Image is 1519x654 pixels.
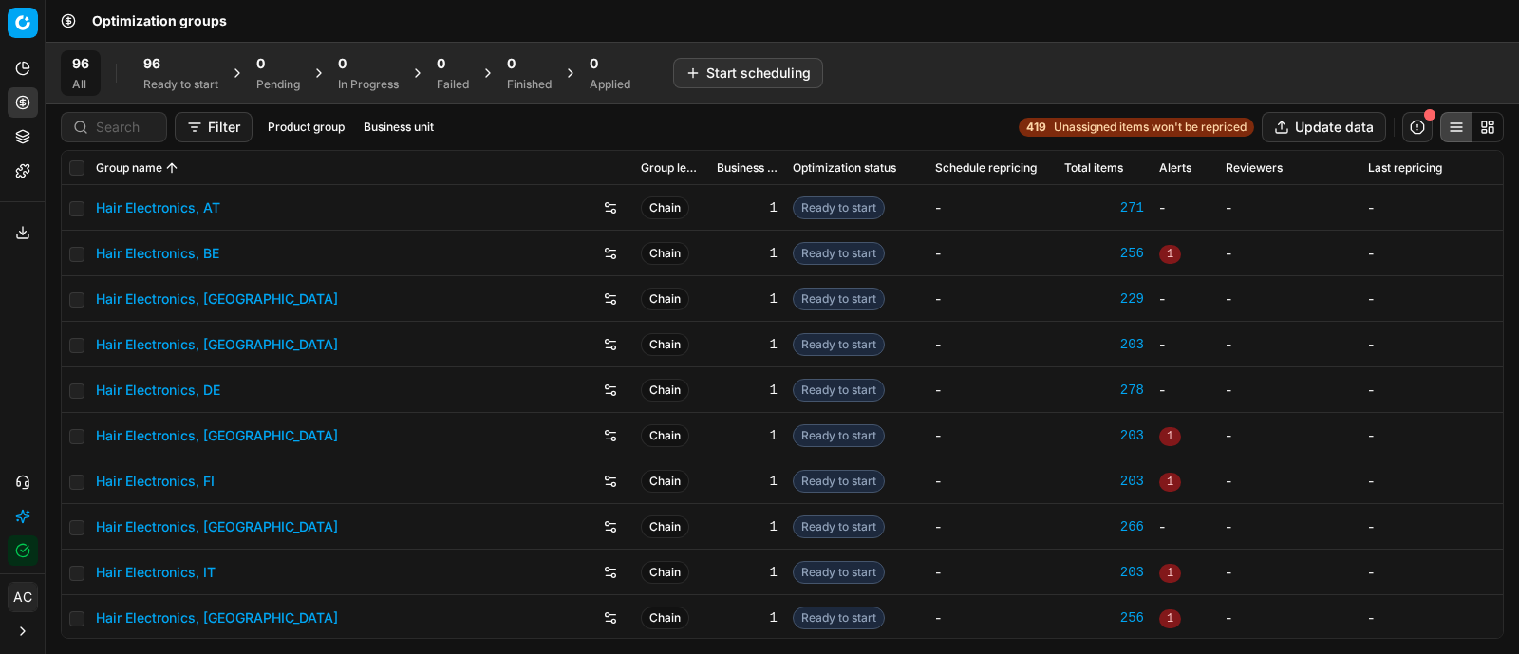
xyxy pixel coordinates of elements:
[256,54,265,73] span: 0
[1368,160,1442,176] span: Last repricing
[1159,245,1181,264] span: 1
[8,582,38,612] button: AC
[1218,550,1360,595] td: -
[641,515,689,538] span: Chain
[437,54,445,73] span: 0
[641,333,689,356] span: Chain
[1218,458,1360,504] td: -
[260,116,352,139] button: Product group
[1064,426,1144,445] div: 203
[717,244,778,263] div: 1
[793,196,885,219] span: Ready to start
[1360,367,1503,413] td: -
[96,426,338,445] a: Hair Electronics, [GEOGRAPHIC_DATA]
[717,335,778,354] div: 1
[1064,381,1144,400] a: 278
[1218,322,1360,367] td: -
[717,198,778,217] div: 1
[72,77,89,92] div: All
[1064,160,1123,176] span: Total items
[1218,185,1360,231] td: -
[793,242,885,265] span: Ready to start
[641,607,689,629] span: Chain
[1218,413,1360,458] td: -
[673,58,823,88] button: Start scheduling
[928,458,1057,504] td: -
[928,504,1057,550] td: -
[641,561,689,584] span: Chain
[338,77,399,92] div: In Progress
[1218,276,1360,322] td: -
[793,561,885,584] span: Ready to start
[92,11,227,30] nav: breadcrumb
[96,517,338,536] a: Hair Electronics, [GEOGRAPHIC_DATA]
[72,54,89,73] span: 96
[96,244,219,263] a: Hair Electronics, BE
[928,322,1057,367] td: -
[641,288,689,310] span: Chain
[1226,160,1283,176] span: Reviewers
[793,160,896,176] span: Optimization status
[793,607,885,629] span: Ready to start
[338,54,347,73] span: 0
[1159,160,1191,176] span: Alerts
[717,381,778,400] div: 1
[1152,276,1218,322] td: -
[928,550,1057,595] td: -
[96,118,155,137] input: Search
[793,470,885,493] span: Ready to start
[1064,198,1144,217] a: 271
[793,333,885,356] span: Ready to start
[793,515,885,538] span: Ready to start
[1064,517,1144,536] a: 266
[717,160,778,176] span: Business unit
[96,563,216,582] a: Hair Electronics, IT
[1064,563,1144,582] a: 203
[1218,367,1360,413] td: -
[1360,458,1503,504] td: -
[641,242,689,265] span: Chain
[1159,564,1181,583] span: 1
[96,198,220,217] a: Hair Electronics, AT
[928,413,1057,458] td: -
[793,424,885,447] span: Ready to start
[96,290,338,308] a: Hair Electronics, [GEOGRAPHIC_DATA]
[1152,185,1218,231] td: -
[162,159,181,178] button: Sorted by Group name ascending
[96,335,338,354] a: Hair Electronics, [GEOGRAPHIC_DATA]
[96,160,162,176] span: Group name
[717,517,778,536] div: 1
[143,77,218,92] div: Ready to start
[641,196,689,219] span: Chain
[1152,367,1218,413] td: -
[641,470,689,493] span: Chain
[928,276,1057,322] td: -
[1159,473,1181,492] span: 1
[1360,550,1503,595] td: -
[1064,290,1144,308] a: 229
[256,77,300,92] div: Pending
[1026,120,1046,135] strong: 419
[1218,595,1360,641] td: -
[1064,608,1144,627] div: 256
[793,379,885,402] span: Ready to start
[1064,472,1144,491] div: 203
[96,381,220,400] a: Hair Electronics, DE
[717,563,778,582] div: 1
[928,367,1057,413] td: -
[92,11,227,30] span: Optimization groups
[356,116,441,139] button: Business unit
[1152,322,1218,367] td: -
[1360,185,1503,231] td: -
[590,77,630,92] div: Applied
[1064,335,1144,354] div: 203
[717,290,778,308] div: 1
[507,54,516,73] span: 0
[1360,322,1503,367] td: -
[143,54,160,73] span: 96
